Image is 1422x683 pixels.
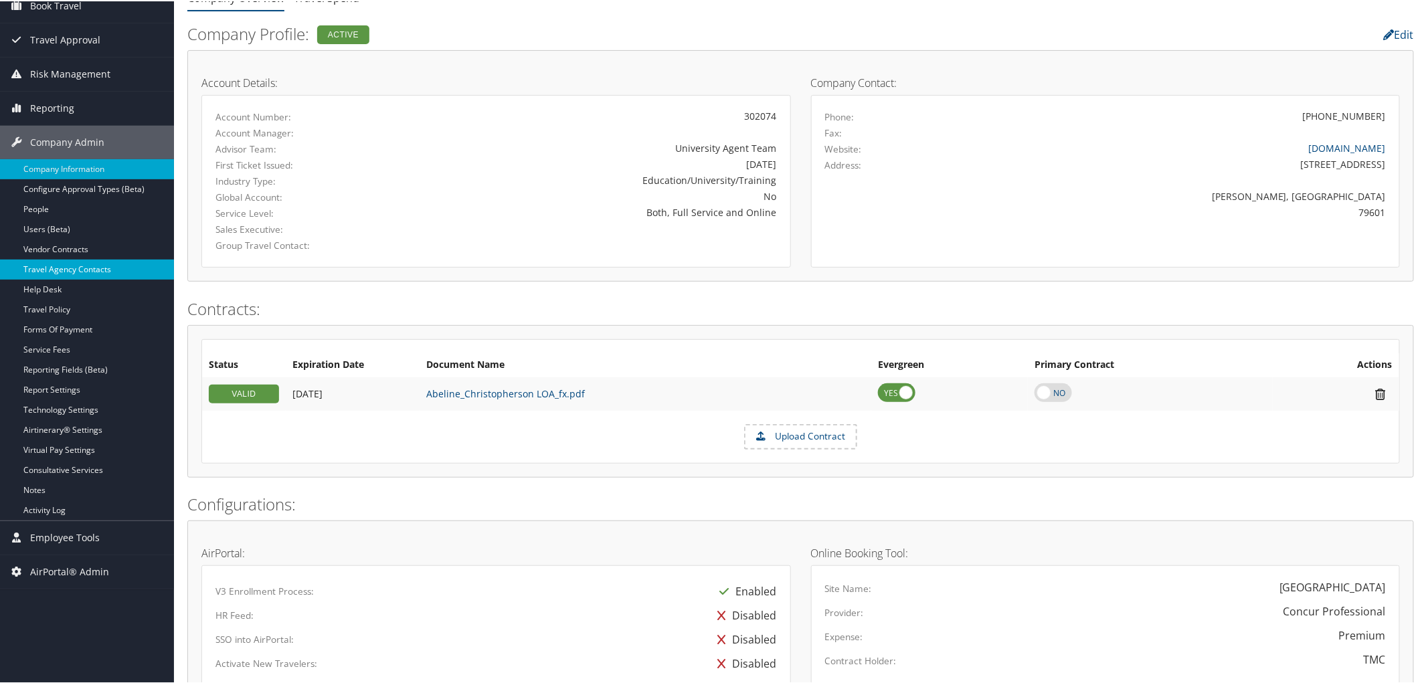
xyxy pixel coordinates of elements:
label: Phone: [825,109,855,122]
label: Provider: [825,605,864,618]
label: Advisor Team: [215,141,389,155]
label: Expense: [825,629,863,642]
a: Edit [1384,26,1414,41]
a: [DOMAIN_NAME] [1309,140,1386,153]
label: Service Level: [215,205,389,219]
div: Active [317,24,369,43]
div: University Agent Team [410,140,777,154]
th: Status [202,352,286,376]
div: Education/University/Training [410,172,777,186]
span: Risk Management [30,56,110,90]
label: Site Name: [825,581,872,594]
label: HR Feed: [215,607,254,621]
div: 79601 [970,204,1386,218]
label: First Ticket Issued: [215,157,389,171]
label: Address: [825,157,862,171]
th: Document Name [420,352,871,376]
label: Account Manager: [215,125,389,138]
label: Activate New Travelers: [215,656,317,669]
h4: Account Details: [201,76,791,87]
th: Primary Contract [1028,352,1272,376]
label: SSO into AirPortal: [215,631,294,645]
div: Add/Edit Date [292,387,413,399]
h4: Online Booking Tool: [811,547,1401,557]
label: Website: [825,141,862,155]
label: Global Account: [215,189,389,203]
label: Industry Type: [215,173,389,187]
div: Enabled [713,578,777,602]
div: Both, Full Service and Online [410,204,777,218]
h4: Company Contact: [811,76,1401,87]
th: Actions [1273,352,1399,376]
span: [DATE] [292,386,323,399]
h4: AirPortal: [201,547,791,557]
div: [PHONE_NUMBER] [1303,108,1386,122]
h2: Company Profile: [187,21,998,44]
h2: Configurations: [187,492,1414,514]
div: Premium [1339,626,1386,642]
div: Disabled [711,626,777,650]
div: Concur Professional [1283,602,1386,618]
span: Company Admin [30,124,104,158]
h2: Contracts: [187,296,1414,319]
div: [PERSON_NAME], [GEOGRAPHIC_DATA] [970,188,1386,202]
th: Evergreen [871,352,1028,376]
i: Remove Contract [1369,386,1393,400]
div: [GEOGRAPHIC_DATA] [1279,578,1386,594]
label: Fax: [825,125,842,138]
span: Travel Approval [30,22,100,56]
th: Expiration Date [286,352,420,376]
label: Account Number: [215,109,389,122]
div: No [410,188,777,202]
div: [DATE] [410,156,777,170]
div: 302074 [410,108,777,122]
label: Group Travel Contact: [215,237,389,251]
label: V3 Enrollment Process: [215,583,314,597]
span: Employee Tools [30,520,100,553]
div: Disabled [711,602,777,626]
div: [STREET_ADDRESS] [970,156,1386,170]
div: VALID [209,383,279,402]
span: AirPortal® Admin [30,554,109,587]
a: Abeline_Christopherson LOA_fx.pdf [426,386,585,399]
label: Upload Contract [745,424,856,447]
label: Contract Holder: [825,653,897,666]
div: Disabled [711,650,777,674]
div: TMC [1364,650,1386,666]
span: Reporting [30,90,74,124]
label: Sales Executive: [215,221,389,235]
